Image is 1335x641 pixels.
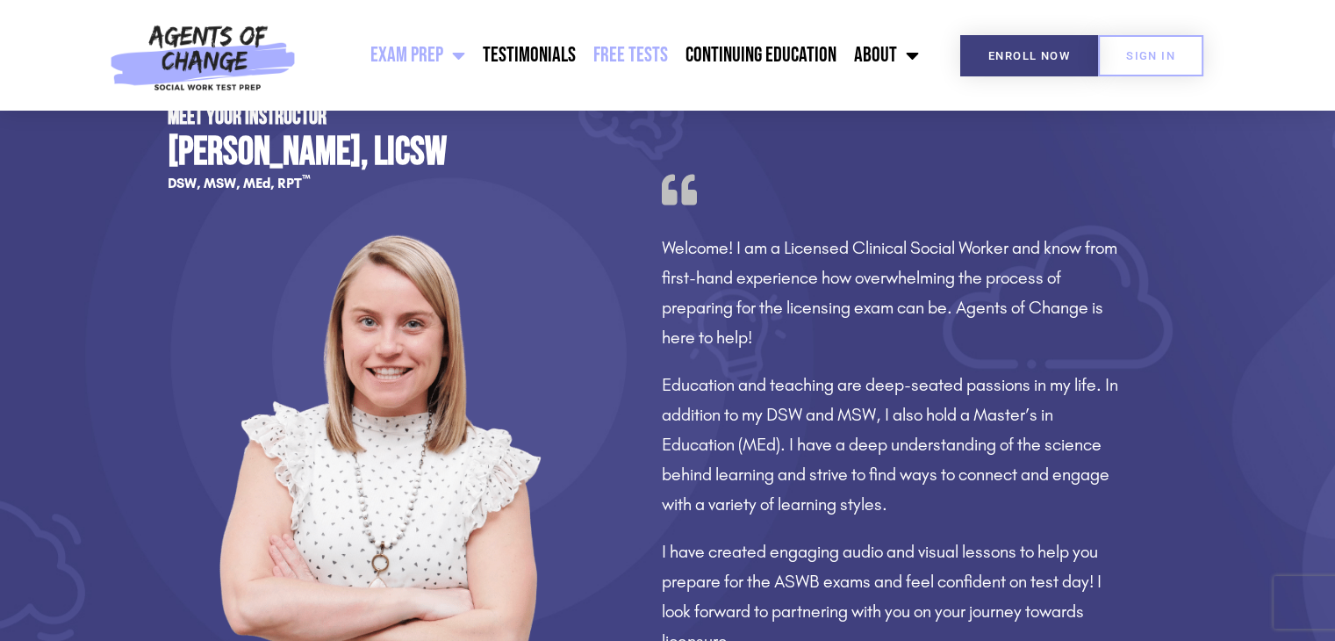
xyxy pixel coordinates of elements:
a: SIGN IN [1098,35,1203,76]
a: Exam Prep [362,33,474,77]
h4: [PERSON_NAME], LICSW [168,133,618,172]
p: Welcome! I am a Licensed Clinical Social Worker and know from first-hand experience how overwhelm... [662,233,1124,352]
sup: ™ [302,173,311,185]
a: Enroll Now [960,35,1098,76]
p: DSW, MSW, MEd, RPT [168,176,618,191]
p: Education and teaching are deep-seated passions in my life. In addition to my DSW and MSW, I also... [662,370,1124,519]
a: Free Tests [585,33,677,77]
a: Continuing Education [677,33,845,77]
nav: Menu [305,33,928,77]
span: Enroll Now [988,50,1070,61]
span: SIGN IN [1126,50,1175,61]
a: Testimonials [474,33,585,77]
a: About [845,33,928,77]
